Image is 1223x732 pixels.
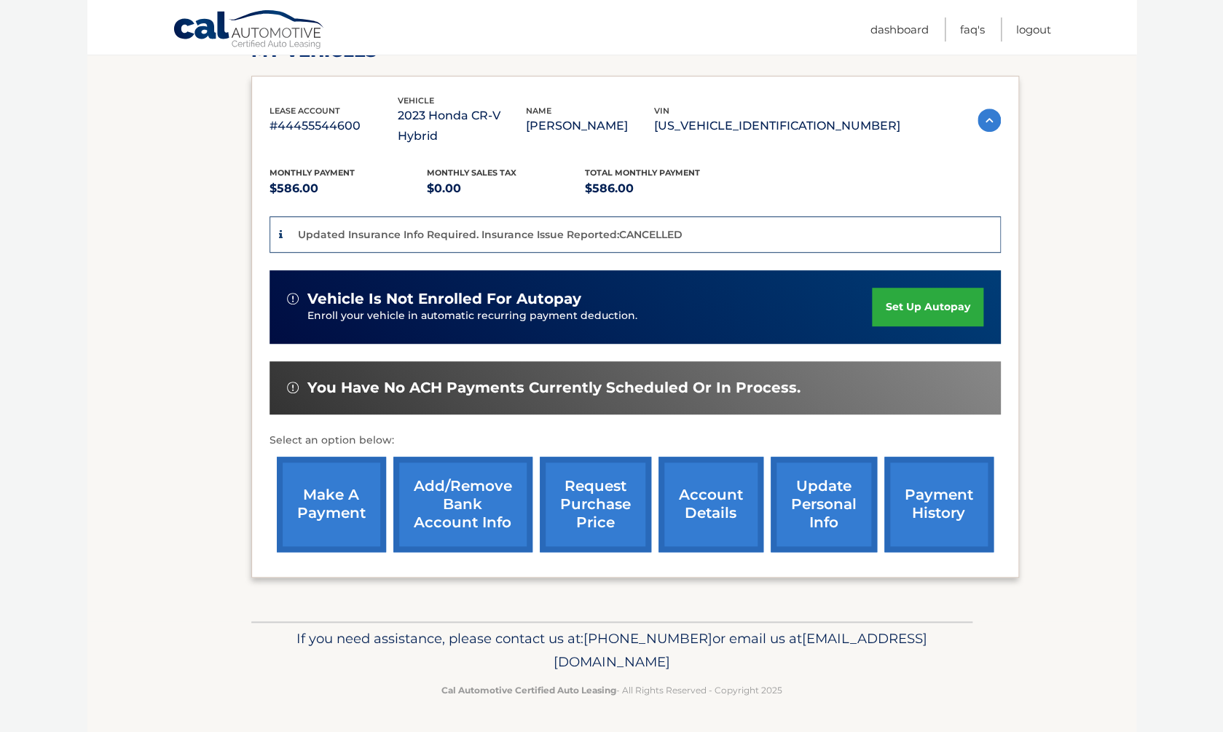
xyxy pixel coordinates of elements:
[398,106,526,146] p: 2023 Honda CR-V Hybrid
[658,457,763,552] a: account details
[960,17,985,42] a: FAQ's
[526,106,551,116] span: name
[261,682,963,698] p: - All Rights Reserved - Copyright 2025
[427,168,516,178] span: Monthly sales Tax
[1016,17,1051,42] a: Logout
[270,432,1001,449] p: Select an option below:
[307,379,801,397] span: You have no ACH payments currently scheduled or in process.
[583,630,712,647] span: [PHONE_NUMBER]
[393,457,532,552] a: Add/Remove bank account info
[398,95,434,106] span: vehicle
[270,106,340,116] span: lease account
[654,106,669,116] span: vin
[270,116,398,136] p: #44455544600
[884,457,994,552] a: payment history
[441,685,616,696] strong: Cal Automotive Certified Auto Leasing
[270,178,428,199] p: $586.00
[654,116,900,136] p: [US_VEHICLE_IDENTIFICATION_NUMBER]
[872,288,983,326] a: set up autopay
[540,457,651,552] a: request purchase price
[173,9,326,52] a: Cal Automotive
[270,168,355,178] span: Monthly Payment
[287,382,299,393] img: alert-white.svg
[585,178,743,199] p: $586.00
[307,308,873,324] p: Enroll your vehicle in automatic recurring payment deduction.
[298,228,683,241] p: Updated Insurance Info Required. Insurance Issue Reported:CANCELLED
[427,178,585,199] p: $0.00
[277,457,386,552] a: make a payment
[287,293,299,304] img: alert-white.svg
[261,627,963,674] p: If you need assistance, please contact us at: or email us at
[585,168,700,178] span: Total Monthly Payment
[307,290,581,308] span: vehicle is not enrolled for autopay
[526,116,654,136] p: [PERSON_NAME]
[978,109,1001,132] img: accordion-active.svg
[771,457,877,552] a: update personal info
[870,17,929,42] a: Dashboard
